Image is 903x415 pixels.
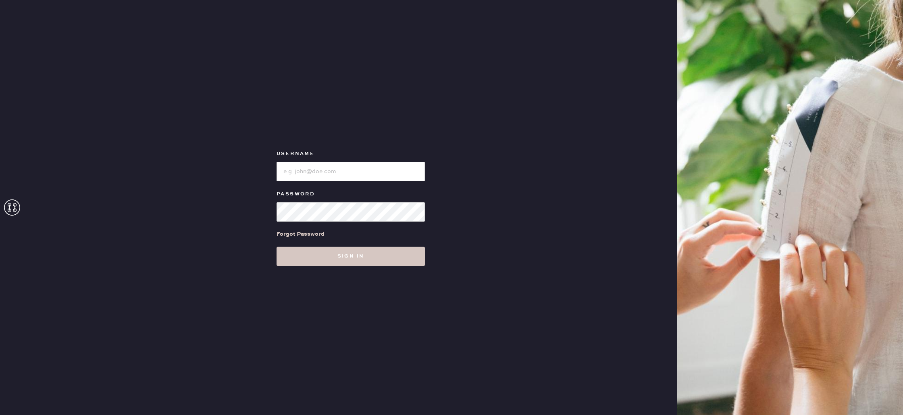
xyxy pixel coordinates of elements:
[277,222,325,247] a: Forgot Password
[277,162,425,181] input: e.g. john@doe.com
[277,247,425,266] button: Sign in
[277,189,425,199] label: Password
[277,149,425,159] label: Username
[277,230,325,239] div: Forgot Password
